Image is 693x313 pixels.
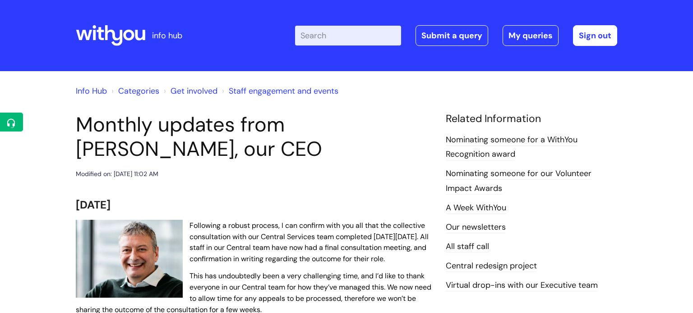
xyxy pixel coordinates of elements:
[446,202,506,214] a: A Week WithYou
[446,113,617,125] h4: Related Information
[152,28,182,43] p: info hub
[503,25,559,46] a: My queries
[220,84,338,98] li: Staff engagement and events
[76,113,432,161] h1: Monthly updates from [PERSON_NAME], our CEO
[573,25,617,46] a: Sign out
[416,25,488,46] a: Submit a query
[229,86,338,96] a: Staff engagement and events
[109,84,159,98] li: Solution home
[118,86,159,96] a: Categories
[446,260,537,272] a: Central redesign project
[446,241,489,253] a: All staff call
[446,134,577,160] a: Nominating someone for a WithYou Recognition award
[189,221,429,263] span: Following a robust process, I can confirm with you all that the collective consultation with our ...
[446,222,506,233] a: Our newsletters
[295,25,617,46] div: | -
[162,84,217,98] li: Get involved
[295,26,401,45] input: Search
[76,220,183,298] img: WithYou Chief Executive Simon Phillips pictured looking at the camera and smiling
[76,168,158,180] div: Modified on: [DATE] 11:02 AM
[76,198,111,212] span: [DATE]
[446,168,591,194] a: Nominating someone for our Volunteer Impact Awards
[76,86,107,96] a: Info Hub
[446,280,598,291] a: Virtual drop-ins with our Executive team
[171,86,217,96] a: Get involved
